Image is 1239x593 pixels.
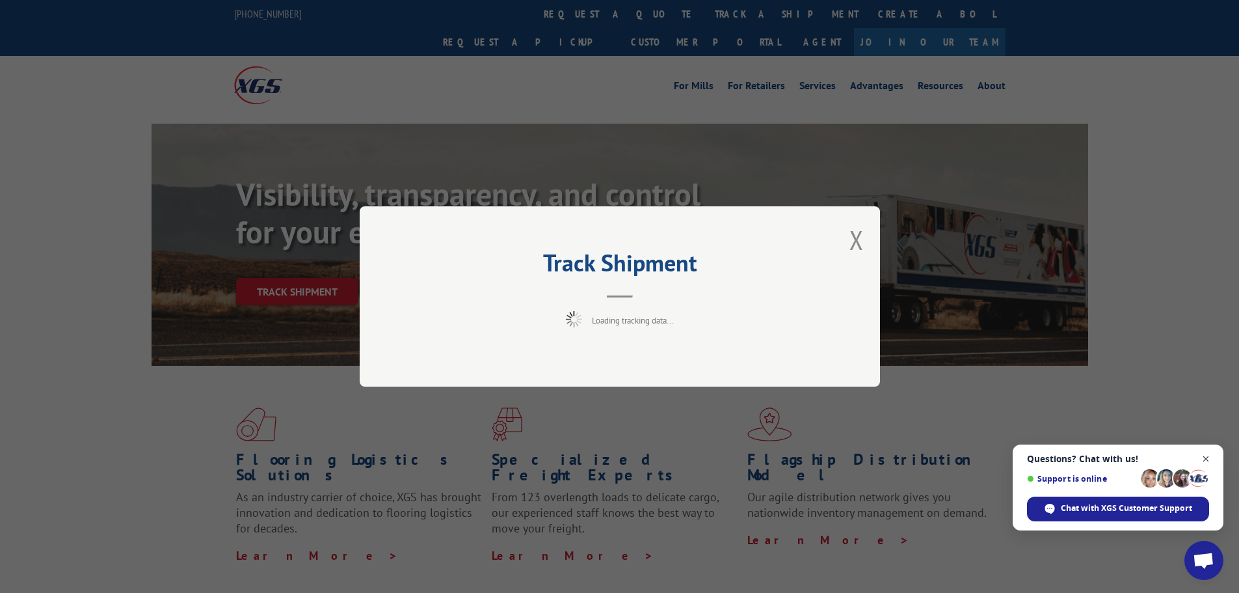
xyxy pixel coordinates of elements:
span: Close chat [1198,451,1214,467]
span: Loading tracking data... [592,315,674,326]
span: Support is online [1027,474,1136,484]
span: Questions? Chat with us! [1027,454,1209,464]
button: Close modal [849,223,864,257]
h2: Track Shipment [425,254,815,279]
img: xgs-loading [566,311,582,327]
span: Chat with XGS Customer Support [1061,503,1192,514]
div: Open chat [1184,541,1223,580]
div: Chat with XGS Customer Support [1027,497,1209,521]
